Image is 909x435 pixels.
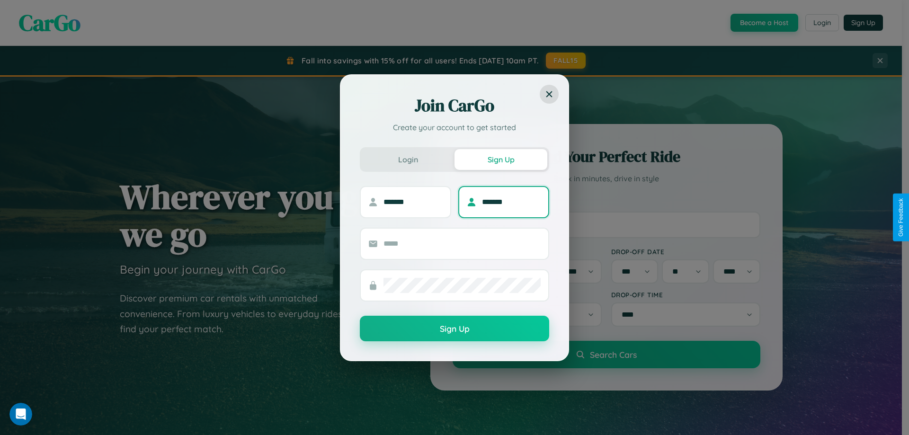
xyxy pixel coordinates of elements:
div: Give Feedback [898,198,904,237]
h2: Join CarGo [360,94,549,117]
iframe: Intercom live chat [9,403,32,426]
button: Sign Up [454,149,547,170]
button: Sign Up [360,316,549,341]
p: Create your account to get started [360,122,549,133]
button: Login [362,149,454,170]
